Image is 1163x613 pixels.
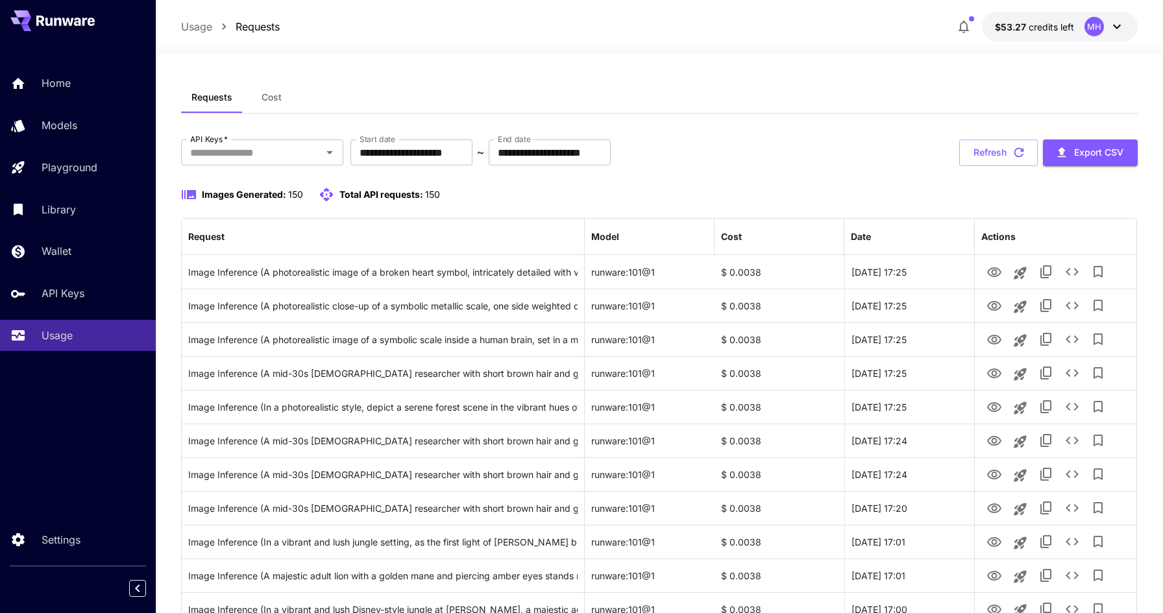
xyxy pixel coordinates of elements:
button: Copy TaskUUID [1033,259,1059,285]
div: $ 0.0038 [715,255,844,289]
div: $ 0.0038 [715,289,844,322]
button: View Image [981,292,1007,319]
button: View Image [981,528,1007,555]
button: Add to library [1085,394,1111,420]
div: 26 Aug, 2025 17:25 [844,390,974,424]
p: Usage [181,19,212,34]
div: Date [851,231,871,242]
button: $53.26912MH [982,12,1138,42]
span: credits left [1029,21,1074,32]
button: View Image [981,359,1007,386]
button: Launch in playground [1007,564,1033,590]
div: Click to copy prompt [188,357,578,390]
div: Actions [981,231,1016,242]
button: Launch in playground [1007,294,1033,320]
div: 26 Aug, 2025 17:24 [844,457,974,491]
div: runware:101@1 [585,289,715,322]
button: See details [1059,461,1085,487]
button: View Image [981,562,1007,588]
div: $ 0.0038 [715,424,844,457]
div: Click to copy prompt [188,323,578,356]
div: $53.26912 [995,20,1074,34]
div: Click to copy prompt [188,289,578,322]
label: Start date [360,134,395,145]
button: Launch in playground [1007,496,1033,522]
div: runware:101@1 [585,491,715,525]
p: Wallet [42,243,71,259]
button: See details [1059,360,1085,386]
button: Launch in playground [1007,429,1033,455]
div: Click to copy prompt [188,458,578,491]
button: Add to library [1085,529,1111,555]
button: Collapse sidebar [129,580,146,597]
button: View Image [981,326,1007,352]
button: See details [1059,529,1085,555]
div: runware:101@1 [585,390,715,424]
button: Add to library [1085,495,1111,521]
div: $ 0.0038 [715,525,844,559]
div: Model [591,231,619,242]
button: Add to library [1085,360,1111,386]
button: Launch in playground [1007,260,1033,286]
button: Launch in playground [1007,395,1033,421]
label: API Keys [190,134,228,145]
p: ~ [477,145,484,160]
button: Add to library [1085,562,1111,588]
span: $53.27 [995,21,1029,32]
div: Click to copy prompt [188,525,578,559]
div: runware:101@1 [585,424,715,457]
div: MH [1084,17,1104,36]
div: Request [188,231,225,242]
div: runware:101@1 [585,356,715,390]
button: See details [1059,562,1085,588]
button: Launch in playground [1007,463,1033,488]
button: View Image [981,494,1007,521]
div: $ 0.0038 [715,559,844,592]
p: Library [42,202,76,217]
nav: breadcrumb [181,19,280,34]
button: View Image [981,461,1007,487]
button: Copy TaskUUID [1033,394,1059,420]
div: runware:101@1 [585,322,715,356]
div: $ 0.0038 [715,356,844,390]
button: See details [1059,293,1085,319]
span: 150 [288,189,303,200]
div: Collapse sidebar [139,577,156,600]
div: 26 Aug, 2025 17:20 [844,491,974,525]
div: 26 Aug, 2025 17:25 [844,322,974,356]
button: Copy TaskUUID [1033,461,1059,487]
span: 150 [425,189,440,200]
div: runware:101@1 [585,457,715,491]
button: Copy TaskUUID [1033,293,1059,319]
div: runware:101@1 [585,255,715,289]
div: Click to copy prompt [188,256,578,289]
p: API Keys [42,285,84,301]
button: Add to library [1085,461,1111,487]
div: Click to copy prompt [188,559,578,592]
button: Copy TaskUUID [1033,360,1059,386]
button: See details [1059,394,1085,420]
span: Cost [262,91,282,103]
p: Home [42,75,71,91]
span: Total API requests: [339,189,423,200]
button: Open [321,143,339,162]
div: 26 Aug, 2025 17:25 [844,356,974,390]
button: Add to library [1085,293,1111,319]
button: View Image [981,258,1007,285]
div: $ 0.0038 [715,322,844,356]
p: Usage [42,328,73,343]
div: 26 Aug, 2025 17:24 [844,424,974,457]
button: Copy TaskUUID [1033,495,1059,521]
button: See details [1059,259,1085,285]
div: Click to copy prompt [188,492,578,525]
div: $ 0.0038 [715,457,844,491]
span: Images Generated: [202,189,286,200]
button: Launch in playground [1007,530,1033,556]
button: Export CSV [1043,139,1138,166]
button: See details [1059,495,1085,521]
div: $ 0.0038 [715,390,844,424]
a: Requests [236,19,280,34]
button: View Image [981,393,1007,420]
p: Models [42,117,77,133]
